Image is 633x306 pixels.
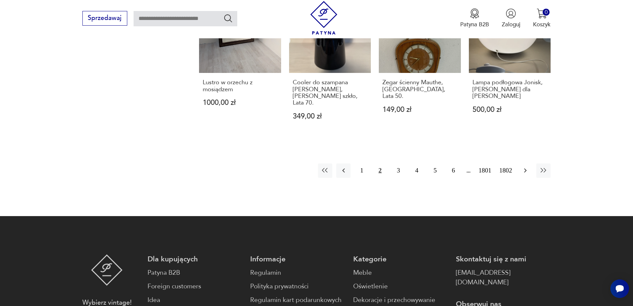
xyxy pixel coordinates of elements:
button: 1801 [476,163,493,178]
p: Kategorie [353,254,448,264]
p: Patyna B2B [460,21,489,28]
button: 0Koszyk [533,8,551,28]
button: Patyna B2B [460,8,489,28]
button: Sprzedawaj [82,11,127,26]
button: 6 [446,163,461,178]
a: Polityka prywatności [250,282,345,291]
h3: Cooler do szampana [PERSON_NAME], [PERSON_NAME] szkło, Lata 70. [293,79,368,107]
button: Szukaj [223,13,233,23]
button: 5 [428,163,442,178]
a: Idea [148,295,242,305]
button: 4 [410,163,424,178]
button: 1802 [497,163,514,178]
a: Ikona medaluPatyna B2B [460,8,489,28]
p: 1000,00 zł [203,99,277,106]
button: 2 [373,163,387,178]
p: Koszyk [533,21,551,28]
a: Regulamin kart podarunkowych [250,295,345,305]
a: Sprzedawaj [82,16,127,21]
p: 349,00 zł [293,113,368,120]
button: Zaloguj [502,8,520,28]
h3: Lustro w orzechu z mosiądzem [203,79,277,93]
a: Meble [353,268,448,278]
a: Patyna B2B [148,268,242,278]
button: 1 [355,163,369,178]
button: 3 [391,163,405,178]
p: Zaloguj [502,21,520,28]
h3: Lampa podłogowa Jonisk, [PERSON_NAME] dla [PERSON_NAME] [473,79,547,100]
img: Patyna - sklep z meblami i dekoracjami vintage [307,1,341,35]
iframe: Smartsupp widget button [610,279,629,298]
a: Oświetlenie [353,282,448,291]
a: [EMAIL_ADDRESS][DOMAIN_NAME] [456,268,551,287]
p: 149,00 zł [382,106,457,113]
p: Skontaktuj się z nami [456,254,551,264]
img: Ikonka użytkownika [506,8,516,19]
p: 500,00 zł [473,106,547,113]
img: Patyna - sklep z meblami i dekoracjami vintage [91,254,123,286]
div: 0 [543,9,550,16]
img: Ikona koszyka [537,8,547,19]
p: Informacje [250,254,345,264]
p: Dla kupujących [148,254,242,264]
h3: Zegar ścienny Mauthe, [GEOGRAPHIC_DATA], Lata 50. [382,79,457,100]
a: Dekoracje i przechowywanie [353,295,448,305]
a: Regulamin [250,268,345,278]
img: Ikona medalu [470,8,480,19]
a: Foreign customers [148,282,242,291]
